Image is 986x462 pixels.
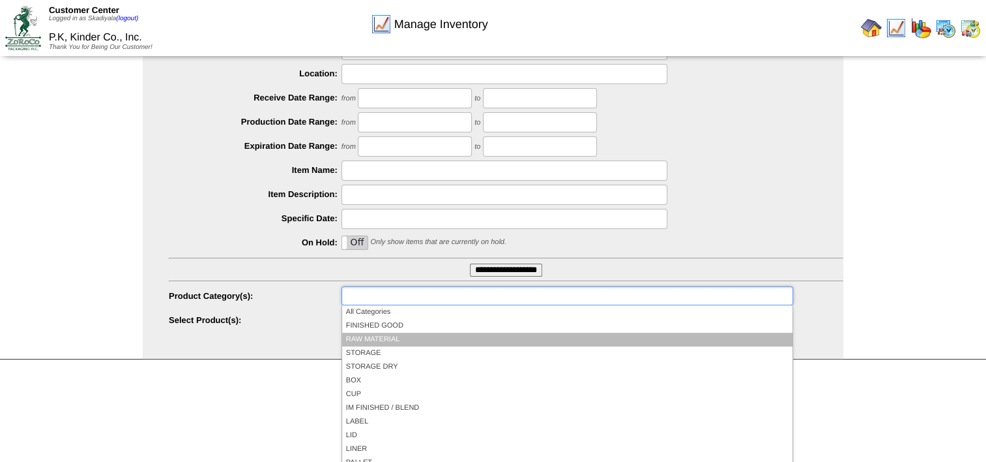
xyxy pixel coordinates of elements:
[169,238,341,247] label: On Hold:
[169,315,341,325] label: Select Product(s):
[341,95,356,102] span: from
[342,401,792,415] li: IM FINISHED / BLEND
[169,189,341,199] label: Item Description:
[474,119,480,127] span: to
[342,236,368,249] label: Off
[49,5,119,15] span: Customer Center
[935,18,956,38] img: calendarprod.gif
[910,18,931,38] img: graph.gif
[49,44,152,51] span: Thank You for Being Our Customer!
[886,18,906,38] img: line_graph.gif
[342,429,792,442] li: LID
[169,165,341,175] label: Item Name:
[370,238,506,246] span: Only show items that are currently on hold.
[474,143,480,151] span: to
[342,305,792,319] li: All Categories
[342,360,792,374] li: STORAGE DRY
[960,18,981,38] img: calendarinout.gif
[371,14,392,35] img: line_graph.gif
[169,93,341,102] label: Receive Date Range:
[5,6,41,50] img: ZoRoCo_Logo(Green%26Foil)%20jpg.webp
[342,374,792,388] li: BOX
[474,95,480,102] span: to
[342,388,792,401] li: CUP
[169,291,341,301] label: Product Category(s):
[861,18,882,38] img: home.gif
[49,15,138,22] span: Logged in as Skadiyala
[169,117,341,127] label: Production Date Range:
[341,143,356,151] span: from
[49,32,142,43] span: P.K, Kinder Co., Inc.
[394,18,488,31] span: Manage Inventory
[342,415,792,429] li: LABEL
[341,119,356,127] span: from
[342,333,792,346] li: RAW MATERIAL
[341,236,368,250] div: OnOff
[342,319,792,333] li: FINISHED GOOD
[169,69,341,78] label: Location:
[116,15,138,22] a: (logout)
[169,141,341,151] label: Expiration Date Range:
[169,213,341,223] label: Specific Date:
[342,346,792,360] li: STORAGE
[342,442,792,456] li: LINER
